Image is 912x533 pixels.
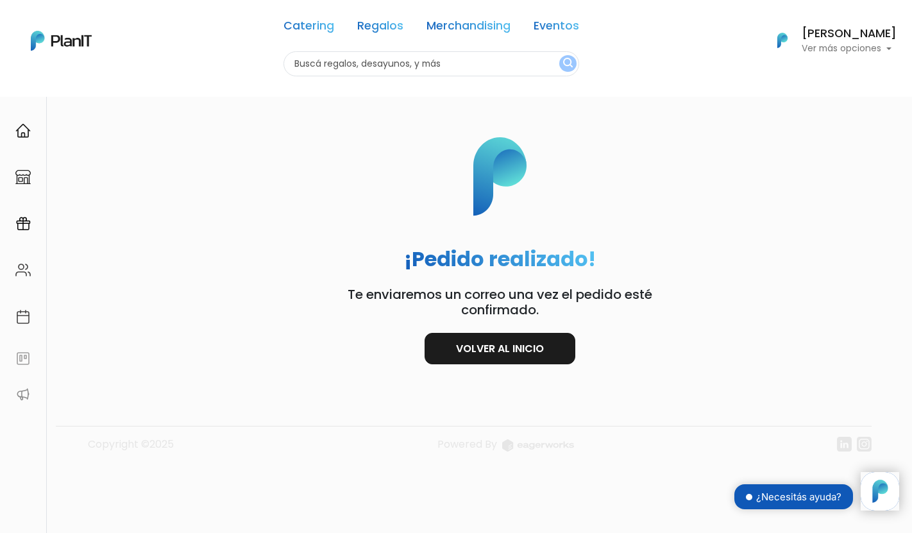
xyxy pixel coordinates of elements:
[15,387,31,402] img: partners-52edf745621dab592f3b2c58e3bca9d71375a7ef29c3b500c9f145b62cc070d4.svg
[437,437,497,452] span: translation missing: es.layouts.footer.powered_by
[426,21,511,36] a: Merchandising
[15,123,31,139] img: home-e721727adea9d79c4d83392d1f703f7f8bce08238fde08b1acbfd93340b81755.svg
[15,216,31,232] img: campaigns-02234683943229c281be62815700db0a1741e53638e28bf9629b52c665b00959.svg
[404,247,596,271] h2: ¡Pedido realizado!
[88,437,174,462] p: Copyright ©2025
[837,437,852,452] img: linkedin-cc7d2dbb1a16aff8e18f147ffe980d30ddd5d9e01409788280e63c91fc390ff4.svg
[425,333,575,364] a: Volver al inicio
[283,51,579,76] input: Buscá regalos, desayunos, y más
[668,472,861,523] iframe: trengo-widget-status
[857,437,872,452] img: instagram-7ba2a2629254302ec2a9470e65da5de918c9f3c9a63008f8abed3140a32961bf.svg
[502,439,574,452] img: logo_eagerworks-044938b0bf012b96b195e05891a56339191180c2d98ce7df62ca656130a436fa.svg
[861,472,899,511] iframe: trengo-widget-launcher
[437,437,574,462] a: Powered By
[15,309,31,325] img: calendar-87d922413cdce8b2cf7b7f5f62616a5cf9e4887200fb71536465627b3292af00.svg
[802,44,897,53] p: Ver más opciones
[15,169,31,185] img: marketplace-4ceaa7011d94191e9ded77b95e3339b90024bf715f7c57f8cf31f2d8c509eaba.svg
[428,137,572,216] img: p_logo-cf95315c21ec54a07da33abe4a980685f2930ff06ee032fe1bfa050a97dd1b1f.svg
[802,28,897,40] h6: [PERSON_NAME]
[761,24,897,57] button: PlanIt Logo [PERSON_NAME] Ver más opciones
[534,21,579,36] a: Eventos
[768,26,797,55] img: PlanIt Logo
[563,58,573,70] img: search_button-432b6d5273f82d61273b3651a40e1bd1b912527efae98b1b7a1b2c0702e16a8d.svg
[357,21,403,36] a: Regalos
[15,262,31,278] img: people-662611757002400ad9ed0e3c099ab2801c6687ba6c219adb57efc949bc21e19d.svg
[276,287,725,317] p: Te enviaremos un correo una vez el pedido esté confirmado.
[283,21,334,36] a: Catering
[15,351,31,366] img: feedback-78b5a0c8f98aac82b08bfc38622c3050aee476f2c9584af64705fc4e61158814.svg
[31,31,92,51] img: PlanIt Logo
